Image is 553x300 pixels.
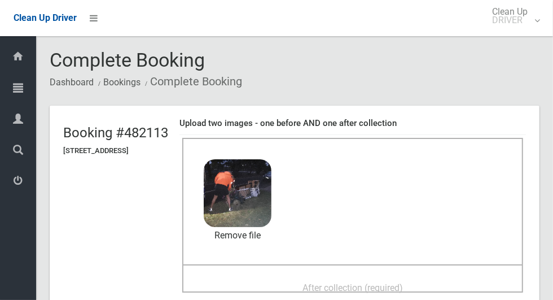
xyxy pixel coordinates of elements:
a: Clean Up Driver [14,10,77,27]
span: After collection (required) [302,282,403,293]
small: DRIVER [492,16,528,24]
a: Remove file [204,227,271,244]
span: Clean Up [486,7,539,24]
h5: [STREET_ADDRESS] [63,147,168,155]
h4: Upload two images - one before AND one after collection [179,119,526,128]
span: Complete Booking [50,49,205,71]
h2: Booking #482113 [63,125,168,140]
span: Clean Up Driver [14,12,77,23]
a: Dashboard [50,77,94,88]
li: Complete Booking [142,71,242,92]
a: Bookings [103,77,141,88]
